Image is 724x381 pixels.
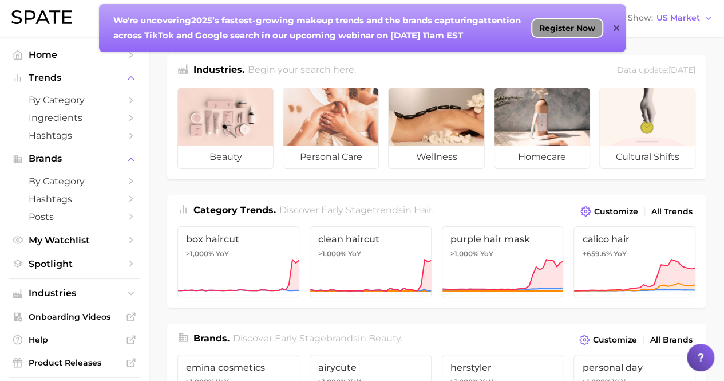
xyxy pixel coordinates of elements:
span: YoY [348,249,361,258]
span: purple hair mask [450,234,555,245]
button: Customize [576,332,640,348]
span: Product Releases [29,358,120,368]
a: Posts [9,208,140,226]
span: box haircut [186,234,291,245]
span: personal care [283,146,378,168]
a: wellness [388,88,484,169]
a: purple hair mask>1,000% YoY [442,226,564,297]
span: emina cosmetics [186,362,291,373]
span: Show [628,15,653,21]
span: US Market [656,15,700,21]
span: Posts [29,211,120,222]
a: Spotlight [9,255,140,273]
span: Customize [593,335,637,345]
button: Industries [9,285,140,302]
a: box haircut>1,000% YoY [177,226,299,297]
button: Brands [9,150,140,167]
span: Brands . [193,333,230,344]
span: Discover Early Stage brands in . [233,333,402,344]
span: Brands [29,154,120,164]
span: Hashtags [29,194,120,205]
a: Home [9,46,140,64]
a: Help [9,331,140,348]
span: by Category [29,95,120,105]
span: Hashtags [29,130,120,141]
a: calico hair+659.6% YoY [573,226,695,297]
h2: Begin your search here. [248,63,356,78]
span: Customize [594,207,638,217]
span: Discover Early Stage trends in . [279,205,434,215]
span: My Watchlist [29,235,120,246]
a: Hashtags [9,190,140,208]
a: cultural shifts [599,88,695,169]
span: clean haircut [318,234,423,245]
span: Home [29,49,120,60]
a: All Trends [648,204,695,219]
a: All Brands [647,332,695,348]
a: clean haircut>1,000% YoY [310,226,432,297]
span: Onboarding Videos [29,312,120,322]
span: YoY [216,249,229,258]
a: My Watchlist [9,231,140,249]
button: Customize [577,203,641,219]
span: >1,000% [318,249,346,258]
span: cultural shifts [600,146,695,168]
a: Hashtags [9,127,140,144]
button: Trends [9,69,140,87]
a: by Category [9,91,140,109]
a: personal care [283,88,379,169]
span: YoY [480,249,493,258]
span: Help [29,335,120,345]
span: >1,000% [186,249,214,258]
a: Onboarding Videos [9,308,140,325]
span: beauty [369,333,401,344]
span: airycute [318,362,423,373]
span: YoY [613,249,626,258]
a: Ingredients [9,109,140,127]
a: beauty [177,88,274,169]
span: Trends [29,73,120,83]
span: Industries [29,288,120,298]
span: homecare [494,146,590,168]
span: Category Trends . [193,205,276,215]
button: ShowUS Market [625,11,715,26]
a: Product Releases [9,354,140,371]
h1: Industries. [193,63,244,78]
a: homecare [494,88,590,169]
a: by Category [9,172,140,190]
img: SPATE [11,10,72,24]
span: calico hair [582,234,687,245]
span: Spotlight [29,258,120,269]
span: beauty [178,146,273,168]
span: All Trends [651,207,693,217]
div: Data update: [DATE] [617,63,695,78]
span: herstyler [450,362,555,373]
span: >1,000% [450,249,478,258]
span: All Brands [650,335,693,345]
span: wellness [389,146,484,168]
span: Ingredients [29,112,120,123]
span: +659.6% [582,249,611,258]
span: personal day [582,362,687,373]
span: hair [414,205,432,215]
span: by Category [29,176,120,187]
